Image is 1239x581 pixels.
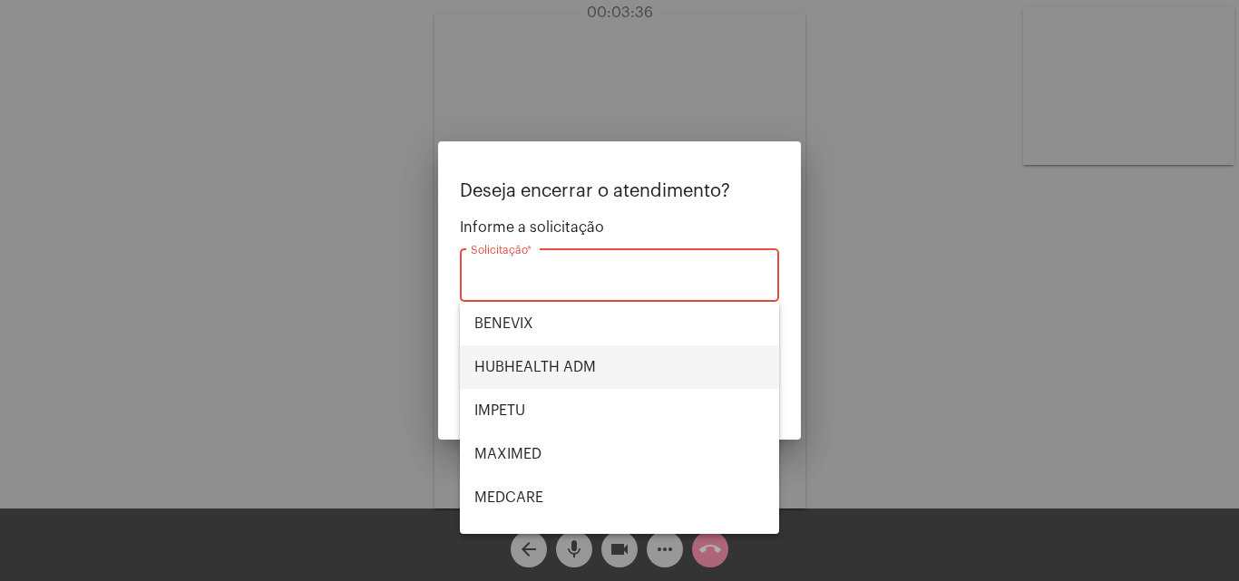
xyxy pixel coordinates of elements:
[474,345,765,389] span: HUBHEALTH ADM
[474,302,765,345] span: BENEVIX
[460,219,779,236] span: Informe a solicitação
[474,519,765,563] span: POSITIVA
[474,432,765,476] span: MAXIMED
[474,476,765,519] span: MEDCARE
[471,271,768,287] input: Buscar solicitação
[474,389,765,432] span: IMPETU
[460,181,779,201] p: Deseja encerrar o atendimento?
